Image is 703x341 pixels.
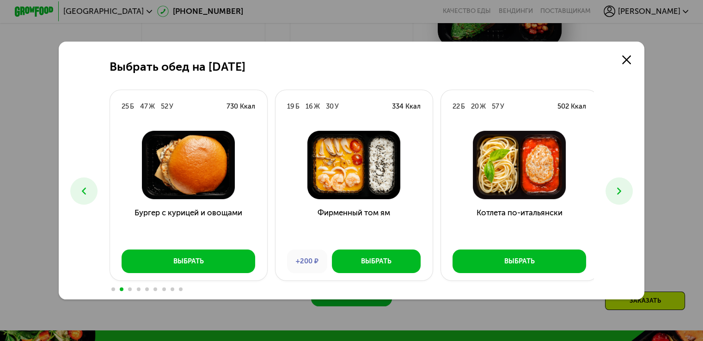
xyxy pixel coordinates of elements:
div: 52 [161,102,168,111]
div: 30 [326,102,334,111]
img: Котлета по-итальянски [448,131,590,199]
div: +200 ₽ [287,250,327,273]
h3: Бургер с курицей и овощами [110,207,267,242]
img: Фирменный том ям [283,131,424,199]
div: Б [461,102,465,111]
button: Выбрать [332,250,421,273]
div: 730 Ккал [226,102,255,111]
div: Выбрать [173,256,204,266]
div: Выбрать [361,256,391,266]
div: Б [295,102,300,111]
div: Ж [480,102,486,111]
div: У [500,102,504,111]
div: Выбрать [504,256,535,266]
div: 502 Ккал [557,102,586,111]
h3: Фирменный том ям [275,207,433,242]
div: 19 [287,102,294,111]
div: 16 [306,102,313,111]
div: 22 [452,102,460,111]
div: У [335,102,339,111]
h2: Выбрать обед на [DATE] [110,60,245,74]
button: Выбрать [452,250,586,273]
div: 334 Ккал [392,102,421,111]
div: 57 [492,102,499,111]
img: Бургер с курицей и овощами [117,131,259,199]
div: 20 [471,102,479,111]
div: 47 [140,102,148,111]
button: Выбрать [122,250,255,273]
div: Ж [149,102,155,111]
div: Б [130,102,134,111]
div: 25 [122,102,129,111]
div: У [169,102,173,111]
div: Ж [314,102,320,111]
h3: Котлета по-итальянски [441,207,598,242]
